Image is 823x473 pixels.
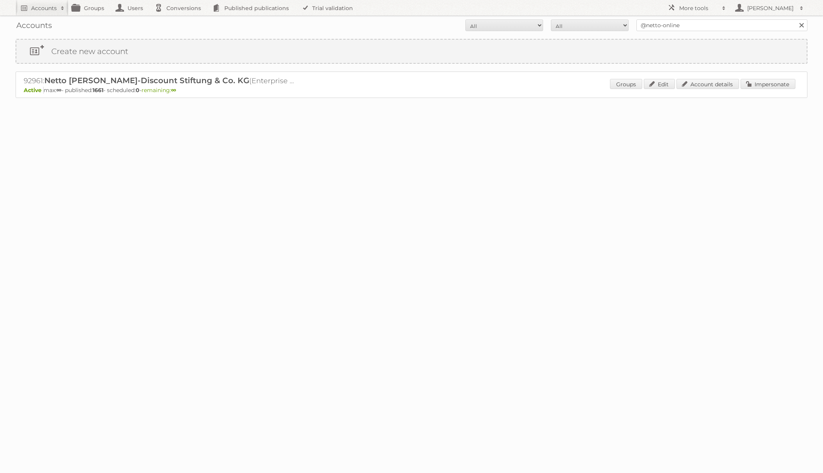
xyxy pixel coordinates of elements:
[56,87,61,94] strong: ∞
[24,87,799,94] p: max: - published: - scheduled: -
[142,87,176,94] span: remaining:
[24,87,44,94] span: Active
[16,40,807,63] a: Create new account
[741,79,795,89] a: Impersonate
[610,79,642,89] a: Groups
[44,76,249,85] span: Netto [PERSON_NAME]-Discount Stiftung & Co. KG
[93,87,103,94] strong: 1661
[745,4,796,12] h2: [PERSON_NAME]
[679,4,718,12] h2: More tools
[24,76,296,86] h2: 92961: (Enterprise ∞)
[676,79,739,89] a: Account details
[171,87,176,94] strong: ∞
[136,87,140,94] strong: 0
[644,79,675,89] a: Edit
[31,4,57,12] h2: Accounts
